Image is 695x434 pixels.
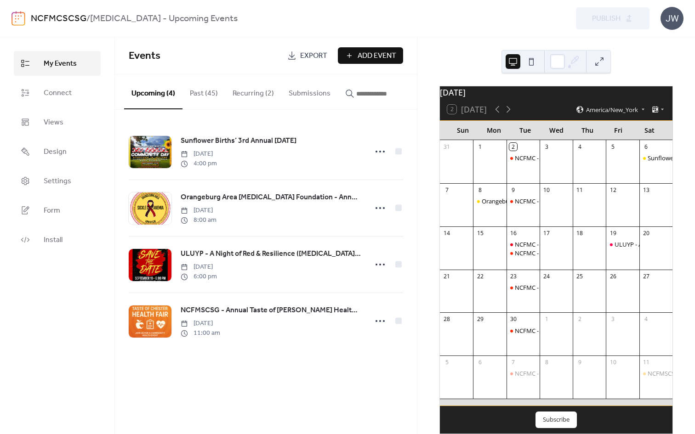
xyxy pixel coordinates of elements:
[181,192,362,203] span: Orangeburg Area [MEDICAL_DATA] Foundation - Annual 5K Walk
[181,319,220,328] span: [DATE]
[181,192,362,203] a: Orangeburg Area [MEDICAL_DATA] Foundation - Annual 5K Walk
[535,411,577,428] button: Subscribe
[14,139,101,164] a: Design
[515,327,648,335] div: NCFMC - [MEDICAL_DATA] Stakeholder's Huddle
[515,249,648,257] div: NCFMC - [MEDICAL_DATA] Stakeholder's Huddle
[509,359,517,366] div: 7
[358,51,396,62] span: Add Event
[44,235,63,246] span: Install
[609,316,617,323] div: 3
[181,215,216,225] span: 8:00 am
[14,227,101,252] a: Install
[515,154,648,162] div: NCFMC - [MEDICAL_DATA] Stakeholder's Huddle
[642,359,650,366] div: 11
[181,328,220,338] span: 11:00 am
[181,248,362,260] a: ULUYP - A Night of Red & Resilience ([MEDICAL_DATA] Awareness Fundraising Gala)
[603,121,634,140] div: Fri
[642,316,650,323] div: 4
[476,272,484,280] div: 22
[181,305,362,316] span: NCFMSCSG - Annual Taste of [PERSON_NAME] Health Fair
[515,240,648,248] div: NCFMC - [MEDICAL_DATA] Beacon Society Event
[14,169,101,193] a: Settings
[543,186,551,194] div: 10
[44,58,77,69] span: My Events
[182,74,225,108] button: Past (45)
[482,197,658,205] div: Orangeburg Area [MEDICAL_DATA] Foundation - Annual 5K Walk
[14,110,101,135] a: Views
[543,359,551,366] div: 8
[509,143,517,151] div: 2
[609,143,617,151] div: 5
[181,135,296,147] a: Sunflower Births’ 3rd Annual [DATE]
[181,304,362,316] a: NCFMSCSG - Annual Taste of [PERSON_NAME] Health Fair
[181,262,217,272] span: [DATE]
[609,229,617,237] div: 19
[507,197,540,205] div: NCFMC - Sickle Cell Stakeholder's Huddle
[576,316,584,323] div: 2
[543,143,551,151] div: 3
[476,229,484,237] div: 15
[44,176,71,187] span: Settings
[90,10,238,28] b: [MEDICAL_DATA] - Upcoming Events
[639,369,672,378] div: NCFMSCSG - Annual Taste of Chester Health Fair
[280,47,334,64] a: Export
[543,272,551,280] div: 24
[44,147,67,158] span: Design
[14,198,101,223] a: Form
[510,121,541,140] div: Tue
[639,154,672,162] div: Sunflower Births’ 3rd Annual Community Day
[572,121,603,140] div: Thu
[11,11,25,26] img: logo
[476,143,484,151] div: 1
[642,143,650,151] div: 6
[31,10,86,28] a: NCFMCSCSG
[129,46,160,66] span: Events
[181,248,362,259] span: ULUYP - A Night of Red & Resilience ([MEDICAL_DATA] Awareness Fundraising Gala)
[586,107,638,113] span: America/New_York
[634,121,665,140] div: Sat
[509,229,517,237] div: 16
[541,121,572,140] div: Wed
[14,51,101,76] a: My Events
[440,86,672,98] div: [DATE]
[443,272,451,280] div: 21
[576,143,584,151] div: 4
[86,10,90,28] b: /
[642,186,650,194] div: 13
[509,316,517,323] div: 30
[181,159,217,169] span: 4:00 pm
[473,197,506,205] div: Orangeburg Area Sickle Cell Foundation - Annual 5K Walk
[543,316,551,323] div: 1
[443,143,451,151] div: 31
[447,121,479,140] div: Sun
[181,149,217,159] span: [DATE]
[507,154,540,162] div: NCFMC - Sickle Cell Stakeholder's Huddle
[479,121,510,140] div: Mon
[509,186,517,194] div: 9
[576,186,584,194] div: 11
[225,74,281,108] button: Recurring (2)
[609,359,617,366] div: 10
[300,51,327,62] span: Export
[507,249,540,257] div: NCFMC - Sickle Cell Stakeholder's Huddle
[44,205,60,216] span: Form
[443,229,451,237] div: 14
[642,229,650,237] div: 20
[609,272,617,280] div: 26
[443,316,451,323] div: 28
[661,7,684,30] div: JW
[576,272,584,280] div: 25
[44,88,72,99] span: Connect
[515,369,648,378] div: NCFMC - [MEDICAL_DATA] Stakeholder's Huddle
[476,186,484,194] div: 8
[507,369,540,378] div: NCFMC - Sickle Cell Stakeholder's Huddle
[606,240,639,248] div: ULUYP - A Night of Red & Resilience (Sickle Cell Awareness Fundraising Gala)
[181,206,216,215] span: [DATE]
[507,283,540,292] div: NCFMC - Sickle Cell Stakeholder's Huddle
[443,186,451,194] div: 7
[44,117,63,128] span: Views
[181,135,296,147] span: Sunflower Births’ 3rd Annual [DATE]
[281,74,338,108] button: Submissions
[642,272,650,280] div: 27
[543,229,551,237] div: 17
